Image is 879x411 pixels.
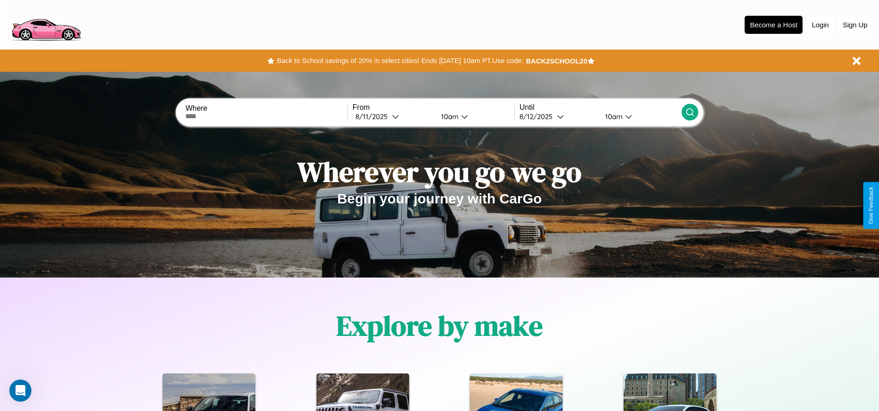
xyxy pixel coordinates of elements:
[185,104,347,113] label: Where
[9,379,32,402] iframe: Intercom live chat
[7,5,85,43] img: logo
[274,54,525,67] button: Back to School savings of 20% in select cities! Ends [DATE] 10am PT.Use code:
[434,112,515,121] button: 10am
[745,16,803,34] button: Become a Host
[353,103,514,112] label: From
[355,112,392,121] div: 8 / 11 / 2025
[519,103,681,112] label: Until
[601,112,625,121] div: 10am
[838,16,872,33] button: Sign Up
[807,16,834,33] button: Login
[353,112,434,121] button: 8/11/2025
[336,307,543,345] h1: Explore by make
[519,112,557,121] div: 8 / 12 / 2025
[868,187,874,224] div: Give Feedback
[526,57,588,65] b: BACK2SCHOOL20
[436,112,461,121] div: 10am
[598,112,682,121] button: 10am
